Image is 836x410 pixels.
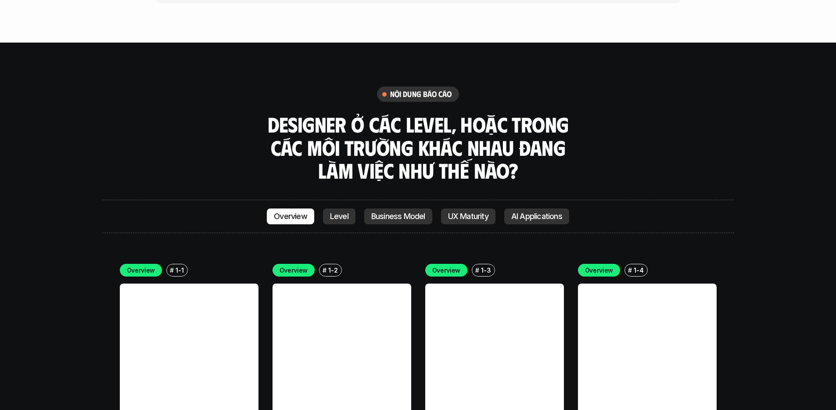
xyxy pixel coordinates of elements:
[432,266,461,275] p: Overview
[265,113,572,182] h3: Designer ở các level, hoặc trong các môi trường khác nhau đang làm việc như thế nào?
[330,212,348,221] p: Level
[585,266,614,275] p: Overview
[634,266,643,275] p: 1-4
[390,89,452,99] h6: nội dung báo cáo
[511,212,562,221] p: AI Applications
[127,266,155,275] p: Overview
[475,267,479,273] h6: #
[371,212,425,221] p: Business Model
[176,266,183,275] p: 1-1
[267,209,314,224] a: Overview
[364,209,432,224] a: Business Model
[170,267,174,273] h6: #
[448,212,488,221] p: UX Maturity
[323,209,355,224] a: Level
[280,266,308,275] p: Overview
[441,209,495,224] a: UX Maturity
[323,267,327,273] h6: #
[504,209,569,224] a: AI Applications
[628,267,632,273] h6: #
[328,266,337,275] p: 1-2
[481,266,491,275] p: 1-3
[274,212,307,221] p: Overview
